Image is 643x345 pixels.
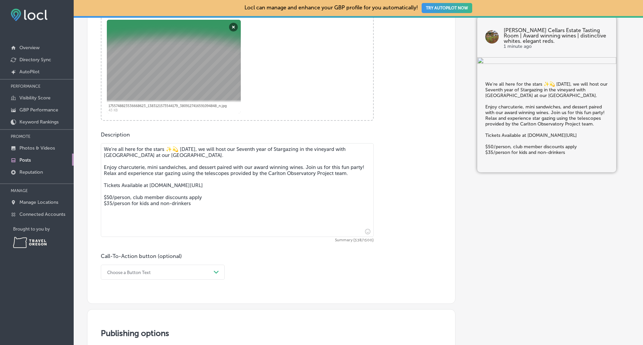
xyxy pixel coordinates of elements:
[422,3,472,13] button: TRY AUTOPILOT NOW
[13,227,74,232] p: Brought to you by
[19,69,40,75] p: AutoPilot
[504,28,608,44] p: [PERSON_NAME] Cellars Estate Tasting Room | Award winning wines | distinctive whites. elegant reds.
[477,57,616,65] img: 82f4ded0-2a04-482f-b9d4-b125f0cdac16
[19,119,59,125] p: Keyword Rankings
[485,81,608,155] h5: We're all here for the stars ✨💫 [DATE], we will host our Seventh year of Stargazing in the vineya...
[101,238,374,242] span: Summary (538/1500)
[13,237,47,248] img: Travel Oregon
[101,328,442,338] h3: Publishing options
[101,132,130,138] label: Description
[19,145,55,151] p: Photos & Videos
[19,211,65,217] p: Connected Accounts
[504,44,608,49] p: 1 minute ago
[19,169,43,175] p: Reputation
[19,57,51,63] p: Directory Sync
[485,30,499,44] img: logo
[19,95,51,101] p: Visibility Score
[11,9,48,21] img: fda3e92497d09a02dc62c9cd864e3231.png
[19,45,40,51] p: Overview
[19,107,58,113] p: GBP Performance
[101,253,182,259] label: Call-To-Action button (optional)
[19,157,31,163] p: Posts
[362,227,370,236] span: Insert emoji
[107,270,151,275] div: Choose a Button Text
[19,199,58,205] p: Manage Locations
[101,143,374,237] textarea: We're all here for the stars ✨💫 [DATE], we will host our Seventh year of Stargazing in the vineya...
